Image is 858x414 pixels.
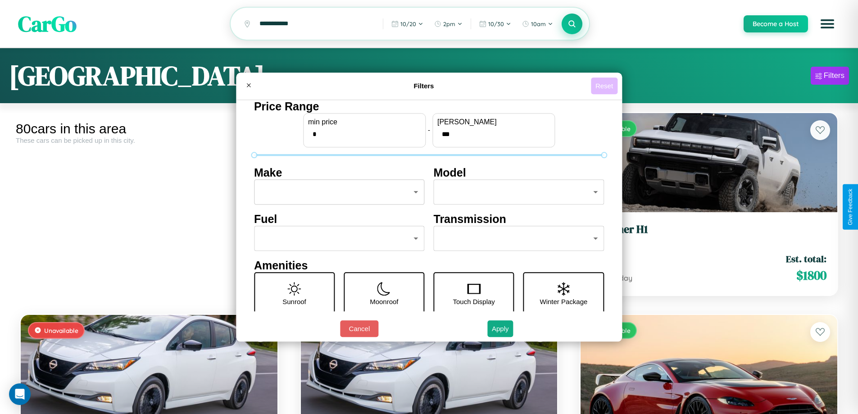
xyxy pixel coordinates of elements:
button: 10/20 [387,17,428,31]
button: Cancel [340,320,378,337]
div: Give Feedback [847,189,853,225]
h3: Hummer H1 [591,223,826,236]
h4: Amenities [254,259,604,272]
button: Apply [487,320,513,337]
label: min price [308,118,421,126]
h4: Price Range [254,100,604,113]
h4: Transmission [434,213,604,226]
span: / day [613,273,632,282]
a: Hummer H12024 [591,223,826,245]
span: $ 1800 [796,266,826,284]
button: Filters [811,67,849,85]
p: Touch Display [453,296,495,308]
label: [PERSON_NAME] [437,118,550,126]
h4: Make [254,166,425,179]
h1: [GEOGRAPHIC_DATA] [9,57,265,94]
p: - [428,124,430,136]
div: These cars can be picked up in this city. [16,136,282,144]
p: Sunroof [282,296,306,308]
button: Become a Host [744,15,808,32]
span: CarGo [18,9,77,39]
button: 10/30 [475,17,516,31]
button: Open menu [815,11,840,36]
span: Est. total: [786,252,826,265]
div: 80 cars in this area [16,121,282,136]
span: 2pm [443,20,455,27]
h4: Fuel [254,213,425,226]
p: Moonroof [370,296,398,308]
button: 2pm [430,17,467,31]
span: 10 / 30 [488,20,504,27]
button: Reset [591,77,617,94]
h4: Model [434,166,604,179]
span: 10am [531,20,546,27]
div: Open Intercom Messenger [9,383,31,405]
div: Filters [824,71,844,80]
button: 10am [518,17,558,31]
p: Winter Package [540,296,588,308]
span: 10 / 20 [400,20,416,27]
span: Unavailable [44,327,78,334]
h4: Filters [257,82,591,90]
